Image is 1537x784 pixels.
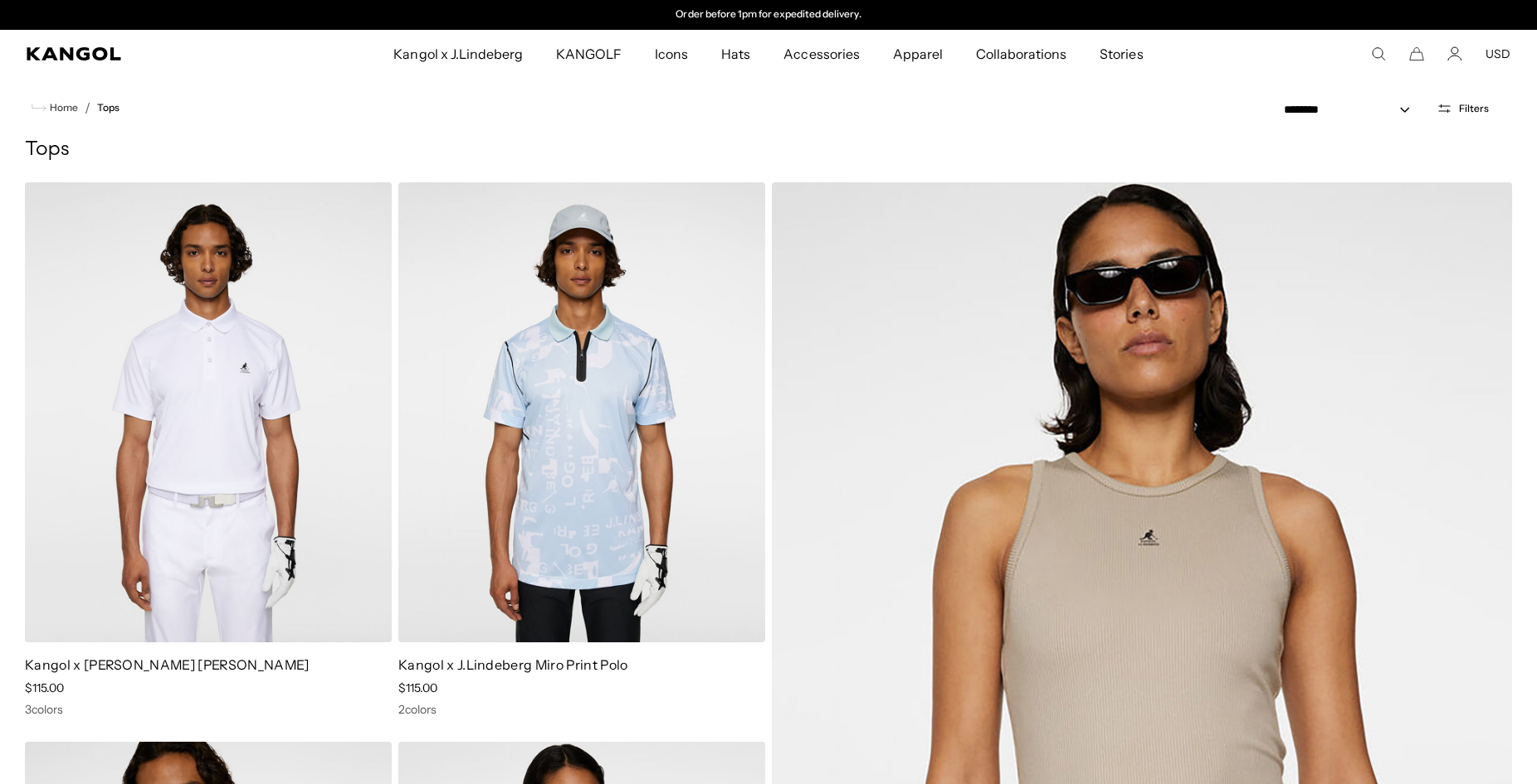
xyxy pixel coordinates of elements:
[25,680,64,695] span: $115.00
[598,8,939,22] slideshow-component: Announcement bar
[655,30,688,78] span: Icons
[721,30,750,78] span: Hats
[1486,46,1510,61] button: USD
[556,30,622,78] span: KANGOLF
[78,98,90,118] li: /
[25,656,310,673] a: Kangol x [PERSON_NAME] [PERSON_NAME]
[1447,46,1462,61] a: Account
[1409,46,1424,61] button: Cart
[398,680,437,695] span: $115.00
[893,30,943,78] span: Apparel
[32,100,78,115] a: Home
[705,30,767,78] a: Hats
[398,182,765,642] img: Kangol x J.Lindeberg Miro Print Polo
[25,138,1512,162] h1: Tops
[1459,103,1489,114] span: Filters
[1371,46,1386,61] summary: Search here
[1100,30,1143,78] span: Stories
[398,656,628,673] a: Kangol x J.Lindeberg Miro Print Polo
[959,30,1083,78] a: Collaborations
[767,30,876,78] a: Accessories
[25,182,392,642] img: Kangol x J.Lindeberg Jason Polo
[976,30,1066,78] span: Collaborations
[1277,101,1427,119] select: Sort by: Featured
[27,47,261,60] a: Kangol
[25,702,392,717] div: 3 colors
[598,8,939,22] div: Announcement
[876,30,959,78] a: Apparel
[783,30,859,78] span: Accessories
[638,30,705,78] a: Icons
[1083,30,1159,78] a: Stories
[676,8,861,22] p: Order before 1pm for expedited delivery.
[393,30,523,78] span: Kangol x J.Lindeberg
[46,102,78,114] span: Home
[598,8,939,22] div: 2 of 2
[1427,101,1499,116] button: Open filters
[398,702,765,717] div: 2 colors
[377,30,539,78] a: Kangol x J.Lindeberg
[539,30,638,78] a: KANGOLF
[97,102,120,114] a: Tops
